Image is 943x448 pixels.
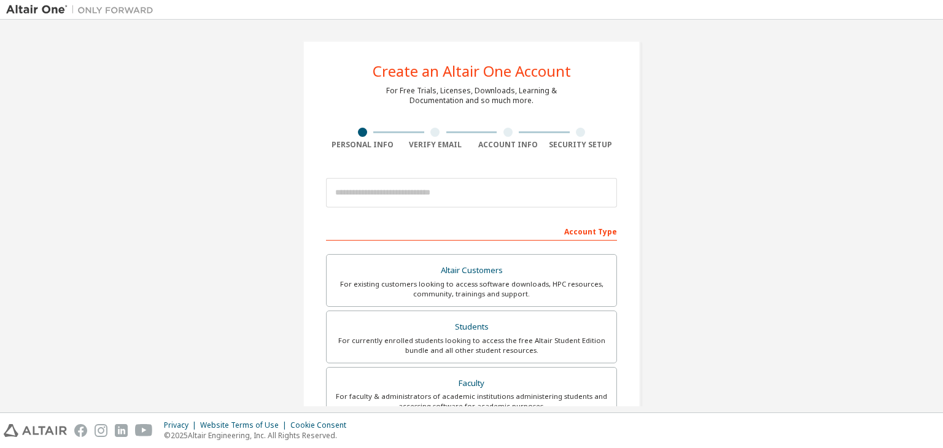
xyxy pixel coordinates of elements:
img: linkedin.svg [115,424,128,437]
div: For currently enrolled students looking to access the free Altair Student Edition bundle and all ... [334,336,609,355]
div: For faculty & administrators of academic institutions administering students and accessing softwa... [334,392,609,411]
div: Privacy [164,420,200,430]
div: Security Setup [545,140,618,150]
div: Verify Email [399,140,472,150]
div: Create an Altair One Account [373,64,571,79]
div: Personal Info [326,140,399,150]
div: Altair Customers [334,262,609,279]
div: Faculty [334,375,609,392]
div: For Free Trials, Licenses, Downloads, Learning & Documentation and so much more. [386,86,557,106]
div: Account Info [471,140,545,150]
p: © 2025 Altair Engineering, Inc. All Rights Reserved. [164,430,354,441]
div: Website Terms of Use [200,420,290,430]
div: For existing customers looking to access software downloads, HPC resources, community, trainings ... [334,279,609,299]
img: youtube.svg [135,424,153,437]
div: Students [334,319,609,336]
img: Altair One [6,4,160,16]
div: Cookie Consent [290,420,354,430]
div: Account Type [326,221,617,241]
img: instagram.svg [95,424,107,437]
img: facebook.svg [74,424,87,437]
img: altair_logo.svg [4,424,67,437]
